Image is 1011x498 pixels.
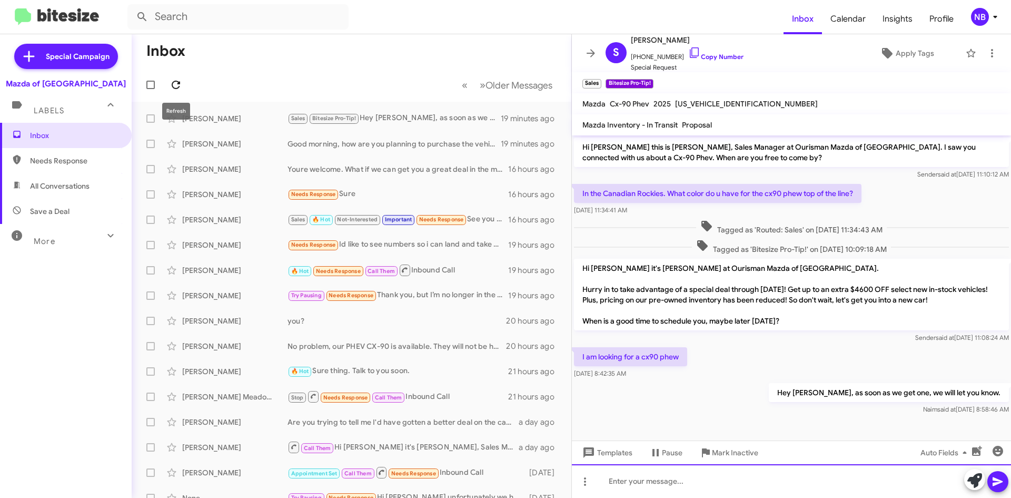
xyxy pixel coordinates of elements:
[182,265,288,276] div: [PERSON_NAME]
[288,213,508,226] div: See you then.
[606,79,653,89] small: Bitesize Pro-Tip!
[971,8,989,26] div: NB
[182,240,288,250] div: [PERSON_NAME]
[288,417,519,427] div: Are you trying to tell me I'd have gotten a better deal on the car I bought [DATE] if I'd waited?
[288,441,519,454] div: Hi [PERSON_NAME] it's [PERSON_NAME], Sales Manager at Ourisman Mazda of [GEOGRAPHIC_DATA]. Thanks...
[631,34,744,46] span: [PERSON_NAME]
[853,44,960,63] button: Apply Tags
[582,99,606,109] span: Mazda
[574,259,1009,330] p: Hi [PERSON_NAME] it's [PERSON_NAME] at Ourisman Mazda of [GEOGRAPHIC_DATA]. Hurry in to take adva...
[329,292,373,299] span: Needs Response
[613,44,619,61] span: S
[368,268,395,275] span: Call Them
[30,130,120,141] span: Inbox
[291,292,322,299] span: Try Pausing
[508,392,563,402] div: 21 hours ago
[938,170,956,178] span: said at
[572,443,641,462] button: Templates
[506,341,563,351] div: 20 hours ago
[874,4,921,34] a: Insights
[574,138,1009,167] p: Hi [PERSON_NAME] this is [PERSON_NAME], Sales Manager at Ourisman Mazda of [GEOGRAPHIC_DATA]. I s...
[508,265,563,276] div: 19 hours ago
[312,216,330,223] span: 🔥 Hot
[182,139,288,149] div: [PERSON_NAME]
[485,80,552,91] span: Older Messages
[288,316,506,326] div: you?
[769,383,1009,402] p: Hey [PERSON_NAME], as soon as we get one, we will let you know.
[920,443,971,462] span: Auto Fields
[291,368,309,375] span: 🔥 Hot
[127,4,349,30] input: Search
[182,189,288,200] div: [PERSON_NAME]
[182,417,288,427] div: [PERSON_NAME]
[662,443,682,462] span: Pause
[506,316,563,326] div: 20 hours ago
[582,120,678,130] span: Mazda Inventory - In Transit
[936,334,954,341] span: said at
[480,79,485,92] span: »
[921,4,962,34] span: Profile
[923,405,1009,413] span: Naim [DATE] 8:58:46 AM
[675,99,818,109] span: [US_VEHICLE_IDENTIFICATION_NUMBER]
[896,44,934,63] span: Apply Tags
[385,216,412,223] span: Important
[291,241,336,248] span: Needs Response
[574,369,626,377] span: [DATE] 8:42:35 AM
[962,8,999,26] button: NB
[30,155,120,166] span: Needs Response
[580,443,632,462] span: Templates
[288,188,508,200] div: Sure
[146,43,185,60] h1: Inbox
[574,347,687,366] p: I am looking for a cx90 phew
[291,470,338,477] span: Appointment Set
[915,334,1009,341] span: Sender [DATE] 11:08:24 AM
[288,289,508,301] div: Thank you, but I’m no longer in the car buying market.
[34,106,64,115] span: Labels
[501,113,563,124] div: 19 minutes ago
[462,79,468,92] span: «
[508,164,563,174] div: 16 hours ago
[631,62,744,73] span: Special Request
[508,214,563,225] div: 16 hours ago
[288,139,501,149] div: Good morning, how are you planning to purchase the vehicle? Are you planning to trade in a vehicl...
[291,268,309,275] span: 🔥 Hot
[14,44,118,69] a: Special Campaign
[30,206,70,217] span: Save a Deal
[519,442,563,453] div: a day ago
[682,120,712,130] span: Proposal
[323,394,368,401] span: Needs Response
[691,443,767,462] button: Mark Inactive
[162,103,190,120] div: Refresh
[337,216,378,223] span: Not-Interested
[288,390,508,403] div: Inbound Call
[508,240,563,250] div: 19 hours ago
[288,263,508,277] div: Inbound Call
[291,394,304,401] span: Stop
[316,268,361,275] span: Needs Response
[631,46,744,62] span: [PHONE_NUMBER]
[688,53,744,61] a: Copy Number
[312,115,356,122] span: Bitesize Pro-Tip!
[501,139,563,149] div: 19 minutes ago
[182,442,288,453] div: [PERSON_NAME]
[288,466,524,479] div: Inbound Call
[419,216,464,223] span: Needs Response
[917,170,1009,178] span: Sender [DATE] 11:10:12 AM
[784,4,822,34] a: Inbox
[30,181,90,191] span: All Conversations
[508,366,563,377] div: 21 hours ago
[456,74,559,96] nav: Page navigation example
[182,113,288,124] div: [PERSON_NAME]
[582,79,601,89] small: Sales
[288,341,506,351] div: No problem, our PHEV CX-90 is available. They will not be here until Oct.
[6,79,126,89] div: Mazda of [GEOGRAPHIC_DATA]
[712,443,758,462] span: Mark Inactive
[182,316,288,326] div: [PERSON_NAME]
[692,239,891,255] span: Tagged as 'Bitesize Pro-Tip!' on [DATE] 10:09:18 AM
[182,366,288,377] div: [PERSON_NAME]
[34,237,55,246] span: More
[182,214,288,225] div: [PERSON_NAME]
[455,74,474,96] button: Previous
[822,4,874,34] span: Calendar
